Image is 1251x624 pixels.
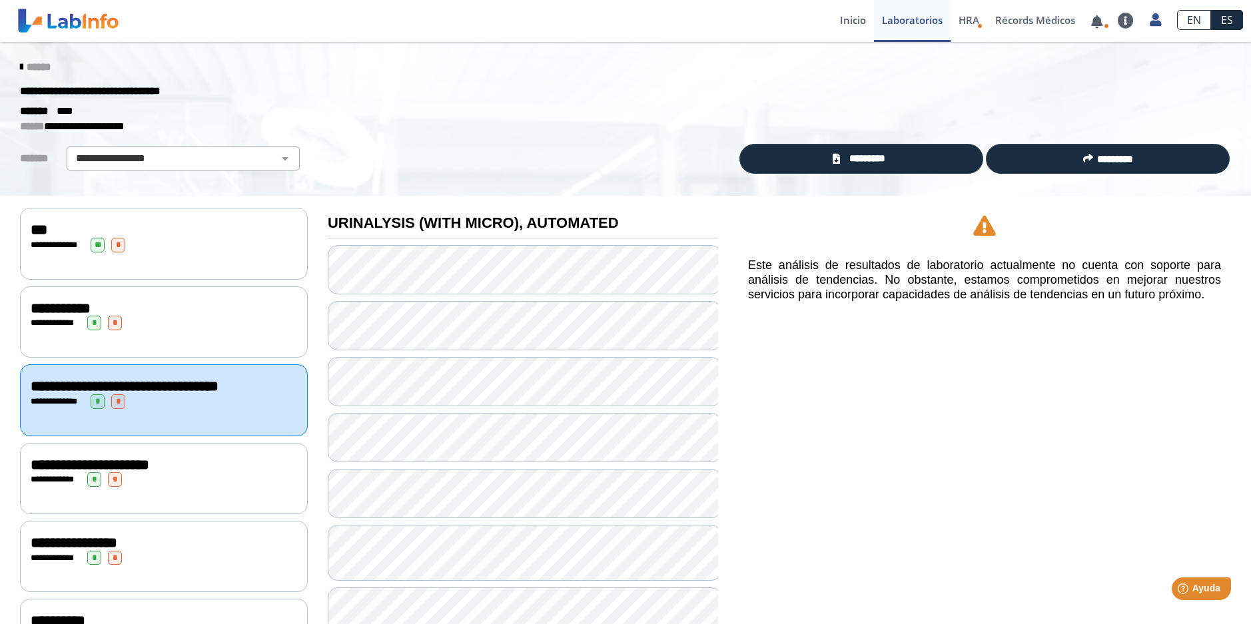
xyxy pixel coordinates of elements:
[1177,10,1211,30] a: EN
[1132,572,1236,609] iframe: Help widget launcher
[328,214,619,231] b: URINALYSIS (WITH MICRO), AUTOMATED
[748,258,1221,302] h5: Este análisis de resultados de laboratorio actualmente no cuenta con soporte para análisis de ten...
[1211,10,1243,30] a: ES
[959,13,979,27] span: HRA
